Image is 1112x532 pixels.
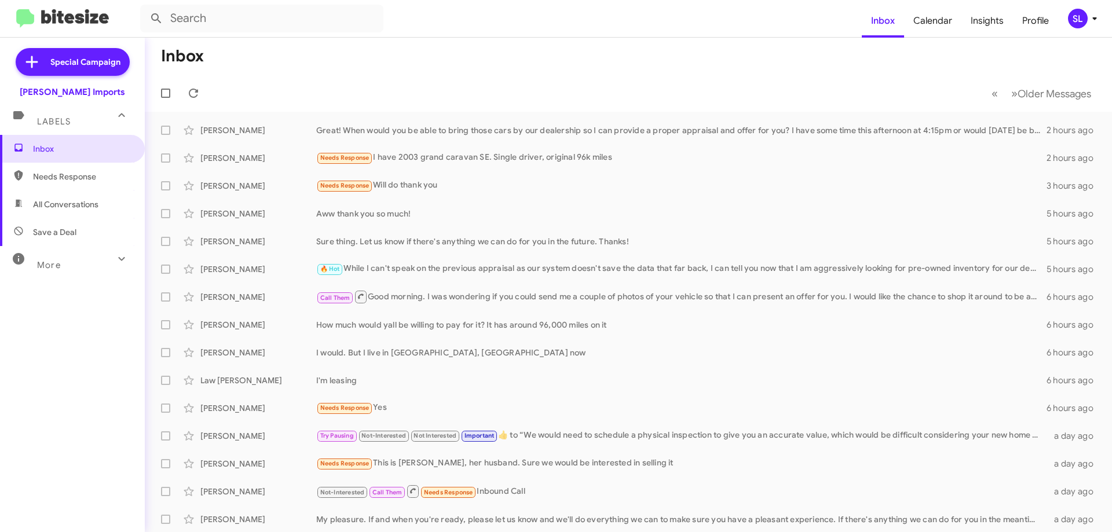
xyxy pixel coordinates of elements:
a: Insights [961,4,1013,38]
div: [PERSON_NAME] [200,458,316,469]
nav: Page navigation example [985,82,1098,105]
div: 3 hours ago [1047,180,1103,192]
span: Needs Response [424,489,473,496]
span: Needs Response [320,182,370,189]
div: [PERSON_NAME] [200,152,316,164]
div: [PERSON_NAME] [200,236,316,247]
span: Needs Response [33,171,131,182]
div: [PERSON_NAME] [200,263,316,275]
span: » [1011,86,1018,101]
div: Inbound Call [316,484,1047,498]
span: Important [464,432,495,439]
div: [PERSON_NAME] [200,513,316,525]
span: Call Them [372,489,403,496]
span: Older Messages [1018,87,1091,100]
div: 6 hours ago [1047,402,1103,414]
div: Good morning. I was wondering if you could send me a couple of photos of your vehicle so that I c... [316,289,1047,304]
a: Special Campaign [16,48,130,76]
span: Special Campaign [50,56,120,68]
div: 6 hours ago [1047,375,1103,386]
div: ​👍​ to “ We would need to schedule a physical inspection to give you an accurate value, which wou... [316,429,1047,442]
div: While I can't speak on the previous appraisal as our system doesn't save the data that far back, ... [316,262,1047,276]
h1: Inbox [161,47,204,65]
span: Try Pausing [320,432,354,439]
div: 2 hours ago [1047,152,1103,164]
div: 5 hours ago [1047,208,1103,219]
div: I have 2003 grand caravan SE. Single driver, original 96k miles [316,151,1047,164]
a: Calendar [904,4,961,38]
span: « [992,86,998,101]
span: Not-Interested [361,432,406,439]
div: 6 hours ago [1047,347,1103,358]
div: I would. But I live in [GEOGRAPHIC_DATA], [GEOGRAPHIC_DATA] now [316,347,1047,358]
button: Next [1004,82,1098,105]
div: [PERSON_NAME] [200,208,316,219]
span: Needs Response [320,154,370,162]
div: Law [PERSON_NAME] [200,375,316,386]
div: This is [PERSON_NAME], her husband. Sure we would be interested in selling it [316,457,1047,470]
button: Previous [985,82,1005,105]
div: Great! When would you be able to bring those cars by our dealership so I can provide a proper app... [316,124,1047,136]
div: [PERSON_NAME] [200,319,316,331]
div: [PERSON_NAME] [200,124,316,136]
div: [PERSON_NAME] [200,180,316,192]
div: [PERSON_NAME] [200,486,316,497]
span: Call Them [320,294,350,302]
div: [PERSON_NAME] [200,347,316,358]
div: I'm leasing [316,375,1047,386]
a: Inbox [862,4,904,38]
span: More [37,260,61,270]
div: a day ago [1047,458,1103,469]
div: 6 hours ago [1047,319,1103,331]
div: How much would yall be willing to pay for it? It has around 96,000 miles on it [316,319,1047,331]
div: [PERSON_NAME] Imports [20,86,125,98]
div: 5 hours ago [1047,263,1103,275]
span: All Conversations [33,199,98,210]
button: SL [1058,9,1099,28]
div: a day ago [1047,430,1103,442]
span: Inbox [33,143,131,155]
div: [PERSON_NAME] [200,430,316,442]
span: Needs Response [320,460,370,467]
div: [PERSON_NAME] [200,402,316,414]
div: Aww thank you so much! [316,208,1047,219]
span: Not-Interested [320,489,365,496]
span: Not Interested [414,432,456,439]
span: Save a Deal [33,226,76,238]
div: [PERSON_NAME] [200,291,316,303]
span: Needs Response [320,404,370,412]
div: Sure thing. Let us know if there's anything we can do for you in the future. Thanks! [316,236,1047,247]
div: Yes [316,401,1047,414]
div: 2 hours ago [1047,124,1103,136]
div: 5 hours ago [1047,236,1103,247]
div: Will do thank you [316,179,1047,192]
span: Labels [37,116,71,127]
div: My pleasure. If and when you're ready, please let us know and we'll do everything we can to make ... [316,513,1047,525]
div: a day ago [1047,486,1103,497]
input: Search [140,5,383,32]
div: SL [1068,9,1088,28]
a: Profile [1013,4,1058,38]
span: 🔥 Hot [320,265,340,273]
div: 6 hours ago [1047,291,1103,303]
div: a day ago [1047,513,1103,525]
